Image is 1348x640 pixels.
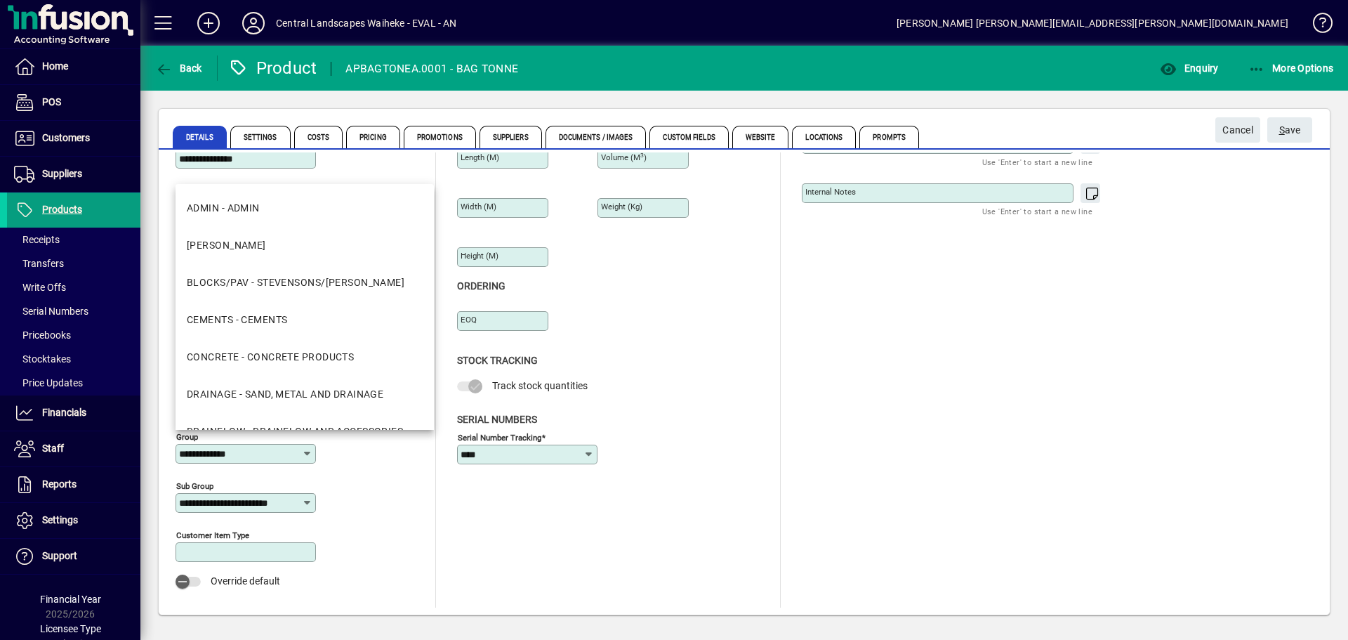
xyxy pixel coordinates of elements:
button: Back [152,55,206,81]
app-page-header-button: Back [140,55,218,81]
a: Financials [7,396,140,431]
mat-label: Weight (Kg) [601,202,642,211]
button: More Options [1245,55,1337,81]
div: BLOCKS/PAV - STEVENSONS/[PERSON_NAME] [187,275,404,290]
a: Knowledge Base [1302,3,1330,48]
mat-option: BARKS - BARKS [176,227,434,264]
mat-hint: Use 'Enter' to start a new line [982,203,1092,219]
span: S [1279,124,1285,136]
button: Cancel [1215,117,1260,143]
span: Reports [42,478,77,490]
span: Website [732,126,789,148]
span: Financials [42,407,86,418]
mat-label: Serial Number tracking [458,432,541,442]
span: Locations [792,126,856,148]
span: Costs [294,126,343,148]
sup: 3 [640,152,644,159]
div: CEMENTS - CEMENTS [187,313,287,327]
span: Products [42,204,82,215]
span: Back [155,63,202,74]
span: ave [1279,119,1301,142]
mat-label: Group [176,432,198,442]
a: POS [7,85,140,120]
span: Cancel [1222,119,1253,142]
div: DRAINAGE - SAND, METAL AND DRAINAGE [187,387,383,402]
a: Stocktakes [7,347,140,371]
span: Financial Year [40,594,101,605]
a: Pricebooks [7,323,140,347]
a: Reports [7,467,140,502]
div: APBAGTONEA.0001 - BAG TONNE [345,58,518,80]
div: CONCRETE - CONCRETE PRODUCTS [187,350,354,365]
mat-label: Sub group [176,481,213,491]
div: Product [228,57,317,79]
div: Central Landscapes Waiheke - EVAL - AN [276,12,457,34]
span: Licensee Type [40,623,101,634]
mat-option: CONCRETE - CONCRETE PRODUCTS [176,339,434,376]
a: Price Updates [7,371,140,395]
span: Stocktakes [14,353,71,365]
mat-label: Length (m) [461,152,499,162]
span: Home [42,60,68,72]
span: Prompts [859,126,919,148]
div: [PERSON_NAME] [PERSON_NAME][EMAIL_ADDRESS][PERSON_NAME][DOMAIN_NAME] [897,12,1288,34]
span: Promotions [404,126,476,148]
a: Write Offs [7,275,140,299]
span: Custom Fields [649,126,728,148]
a: Serial Numbers [7,299,140,323]
mat-option: DRAINAGE - SAND, METAL AND DRAINAGE [176,376,434,413]
span: Documents / Images [546,126,647,148]
mat-label: Width (m) [461,202,496,211]
a: Staff [7,431,140,466]
div: ADMIN - ADMIN [187,201,260,216]
span: Pricebooks [14,329,71,341]
span: Suppliers [42,168,82,179]
button: Enquiry [1156,55,1222,81]
span: Support [42,550,77,561]
span: Details [173,126,227,148]
a: Support [7,539,140,574]
span: Write Offs [14,282,66,293]
mat-option: CEMENTS - CEMENTS [176,301,434,339]
a: Home [7,49,140,84]
span: Customers [42,132,90,143]
span: Enquiry [1160,63,1218,74]
mat-option: DRAINFLOW - DRAINFLOW AND ACCESSORIES [176,413,434,450]
button: Save [1267,117,1312,143]
span: Price Updates [14,377,83,388]
div: [PERSON_NAME] [187,238,266,253]
a: Receipts [7,228,140,252]
span: Serial Numbers [457,414,537,425]
span: Settings [230,126,291,148]
span: Track stock quantities [492,380,588,391]
a: Customers [7,121,140,156]
span: Stock Tracking [457,355,538,366]
span: More Options [1248,63,1334,74]
mat-label: Internal Notes [805,187,856,197]
button: Profile [231,11,276,36]
mat-option: ADMIN - ADMIN [176,190,434,227]
mat-option: BLOCKS/PAV - STEVENSONS/FIRTH [176,264,434,301]
a: Transfers [7,252,140,275]
a: Settings [7,503,140,538]
a: Suppliers [7,157,140,192]
span: Receipts [14,234,60,245]
mat-label: EOQ [461,315,477,325]
span: Suppliers [480,126,542,148]
mat-hint: Use 'Enter' to start a new line [982,154,1092,170]
span: Settings [42,514,78,525]
button: Add [186,11,231,36]
span: Transfers [14,258,64,269]
span: Staff [42,443,64,454]
span: Ordering [457,280,505,292]
mat-label: Height (m) [461,251,498,261]
span: Pricing [346,126,400,148]
mat-label: Volume (m ) [601,152,647,162]
mat-label: Customer Item Type [176,530,249,540]
span: POS [42,96,61,107]
span: Override default [211,575,280,587]
span: Serial Numbers [14,306,88,317]
div: DRAINFLOW - DRAINFLOW AND ACCESSORIES [187,424,403,439]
